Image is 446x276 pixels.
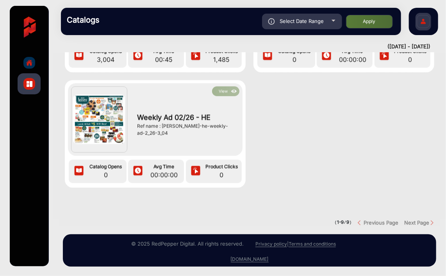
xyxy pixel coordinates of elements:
small: © 2025 RedPepper Digital. All rights reserved. [131,241,244,247]
button: Apply [346,15,393,28]
div: ([DATE] - [DATE]) [53,43,430,51]
img: icon [132,166,144,177]
span: 0 [275,55,313,64]
span: Catalog Opens [87,163,124,170]
img: icon [132,50,144,62]
img: icon [230,87,239,96]
img: icon [73,166,85,177]
strong: Next Page [404,219,429,226]
span: 0 [87,170,124,180]
img: icon [73,50,85,62]
img: Next button [429,220,435,226]
div: Ref name : [PERSON_NAME]-he-weekly-ad-2_26-3_04 [137,123,235,137]
img: icon [321,50,332,62]
a: [DOMAIN_NAME] [231,256,269,262]
img: vmg-logo [16,14,43,41]
span: 00:00:00 [146,170,182,180]
span: Product Clicks [203,163,240,170]
img: icon [378,50,390,62]
img: home [26,59,33,66]
img: icon [190,166,202,177]
h3: Catalogs [67,15,176,25]
pre: ( / ) [335,219,352,226]
span: 1,485 [203,55,240,64]
span: 3,004 [87,55,124,64]
img: Sign%20Up.svg [415,9,432,36]
button: Viewicon [212,87,239,96]
span: Avg Time [146,163,182,170]
strong: 9 [346,219,349,225]
strong: Previous Page [364,219,398,226]
img: Weekly Ad 02/26 - HE [73,95,125,144]
span: 00:45 [146,55,182,64]
a: | [287,241,289,247]
a: Privacy policy [255,241,287,247]
a: Terms and conditions [289,241,336,247]
span: 0 [203,170,240,180]
img: icon [190,50,202,62]
img: icon [262,50,273,62]
img: previous button [358,220,364,226]
span: Select Date Range [280,18,324,24]
img: icon [268,18,275,25]
span: 00:00:00 [334,55,371,64]
span: 0 [392,55,428,64]
span: Weekly Ad 02/26 - HE [137,112,235,123]
strong: 1-9 [337,219,344,225]
img: catalog [27,81,32,87]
